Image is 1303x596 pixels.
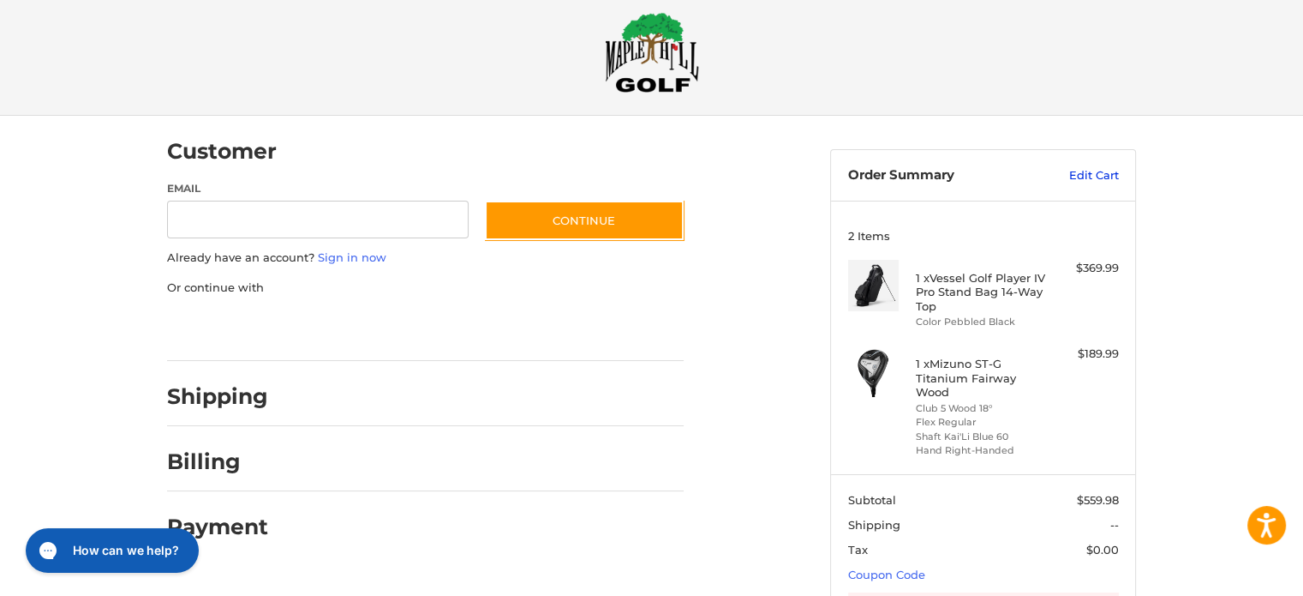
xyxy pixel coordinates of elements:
[167,138,277,165] h2: Customer
[485,201,684,240] button: Continue
[17,522,203,579] iframe: Gorgias live chat messenger
[167,280,684,297] p: Or continue with
[1051,260,1119,277] div: $369.99
[1032,167,1119,184] a: Edit Cart
[848,518,900,532] span: Shipping
[916,401,1047,416] li: Club 5 Wood 18°
[162,313,290,344] iframe: PayPal-paypal
[452,313,581,344] iframe: PayPal-venmo
[848,493,896,507] span: Subtotal
[167,250,684,267] p: Already have an account?
[848,167,1032,184] h3: Order Summary
[916,271,1047,313] h4: 1 x Vessel Golf Player IV Pro Stand Bag 14-Way Top
[1162,550,1303,596] iframe: Google Customer Reviews
[1077,493,1119,507] span: $559.98
[318,250,386,264] a: Sign in now
[916,443,1047,458] li: Hand Right-Handed
[167,383,268,410] h2: Shipping
[916,357,1047,399] h4: 1 x Mizuno ST-G Titanium Fairway Wood
[1110,518,1119,532] span: --
[1086,543,1119,557] span: $0.00
[916,430,1047,444] li: Shaft Kai'Li Blue 60
[916,315,1047,329] li: Color Pebbled Black
[848,543,868,557] span: Tax
[167,514,268,540] h2: Payment
[916,415,1047,430] li: Flex Regular
[605,12,699,93] img: Maple Hill Golf
[167,449,267,475] h2: Billing
[307,313,435,344] iframe: PayPal-paylater
[167,181,469,196] label: Email
[1051,346,1119,363] div: $189.99
[848,229,1119,243] h3: 2 Items
[848,568,925,581] a: Coupon Code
